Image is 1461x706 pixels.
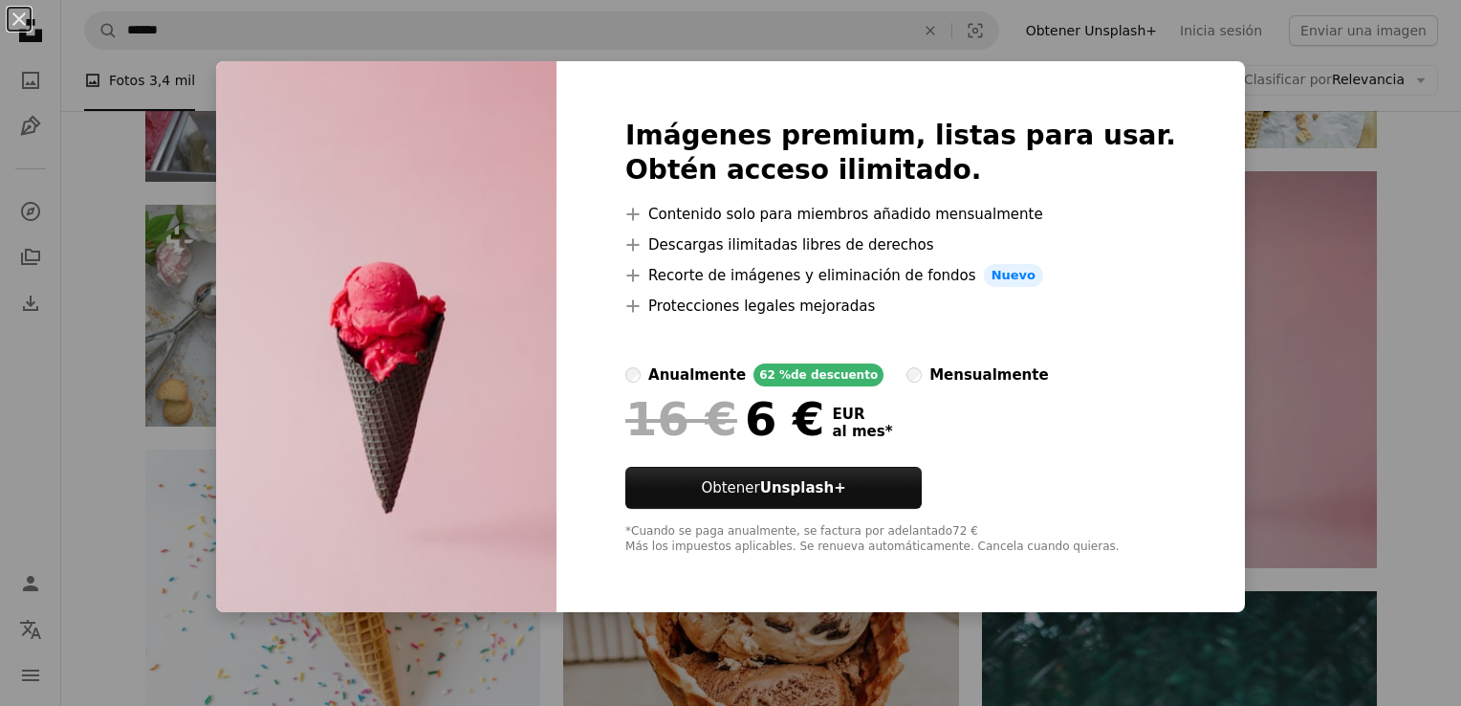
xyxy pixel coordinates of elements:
li: Protecciones legales mejoradas [625,295,1176,318]
h2: Imágenes premium, listas para usar. Obtén acceso ilimitado. [625,119,1176,188]
span: Nuevo [984,264,1043,287]
span: EUR [832,406,892,423]
li: Recorte de imágenes y eliminación de fondos [625,264,1176,287]
div: mensualmente [929,364,1048,386]
li: Descargas ilimitadas libres de derechos [625,233,1176,256]
img: premium_photo-1661288452010-951ca57991fc [216,61,556,612]
div: anualmente [648,364,746,386]
li: Contenido solo para miembros añadido mensualmente [625,203,1176,226]
span: al mes * [832,423,892,440]
div: 62 % de descuento [753,364,883,386]
button: ObtenerUnsplash+ [625,467,922,509]
strong: Unsplash+ [760,479,846,496]
div: 6 € [625,394,824,444]
input: anualmente62 %de descuento [625,367,641,383]
input: mensualmente [906,367,922,383]
div: *Cuando se paga anualmente, se factura por adelantado 72 € Más los impuestos aplicables. Se renue... [625,524,1176,555]
span: 16 € [625,394,737,444]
